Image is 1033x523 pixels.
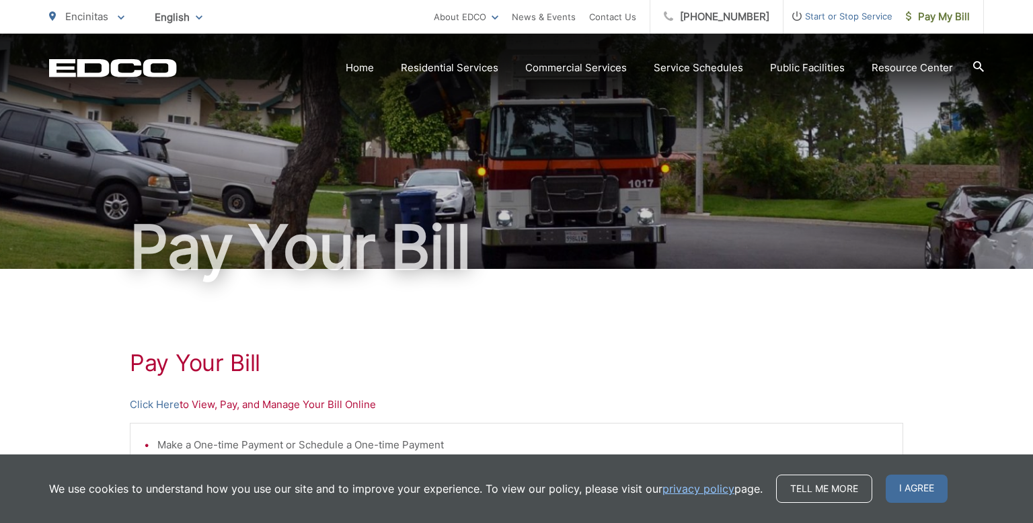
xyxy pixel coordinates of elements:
[130,397,903,413] p: to View, Pay, and Manage Your Bill Online
[49,481,763,497] p: We use cookies to understand how you use our site and to improve your experience. To view our pol...
[886,475,948,503] span: I agree
[434,9,498,25] a: About EDCO
[49,58,177,77] a: EDCD logo. Return to the homepage.
[65,10,108,23] span: Encinitas
[654,60,743,76] a: Service Schedules
[525,60,627,76] a: Commercial Services
[346,60,374,76] a: Home
[662,481,734,497] a: privacy policy
[770,60,845,76] a: Public Facilities
[130,397,180,413] a: Click Here
[145,5,213,29] span: English
[872,60,953,76] a: Resource Center
[589,9,636,25] a: Contact Us
[776,475,872,503] a: Tell me more
[130,350,903,376] h1: Pay Your Bill
[157,437,889,453] li: Make a One-time Payment or Schedule a One-time Payment
[49,214,984,281] h1: Pay Your Bill
[906,9,970,25] span: Pay My Bill
[512,9,576,25] a: News & Events
[401,60,498,76] a: Residential Services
